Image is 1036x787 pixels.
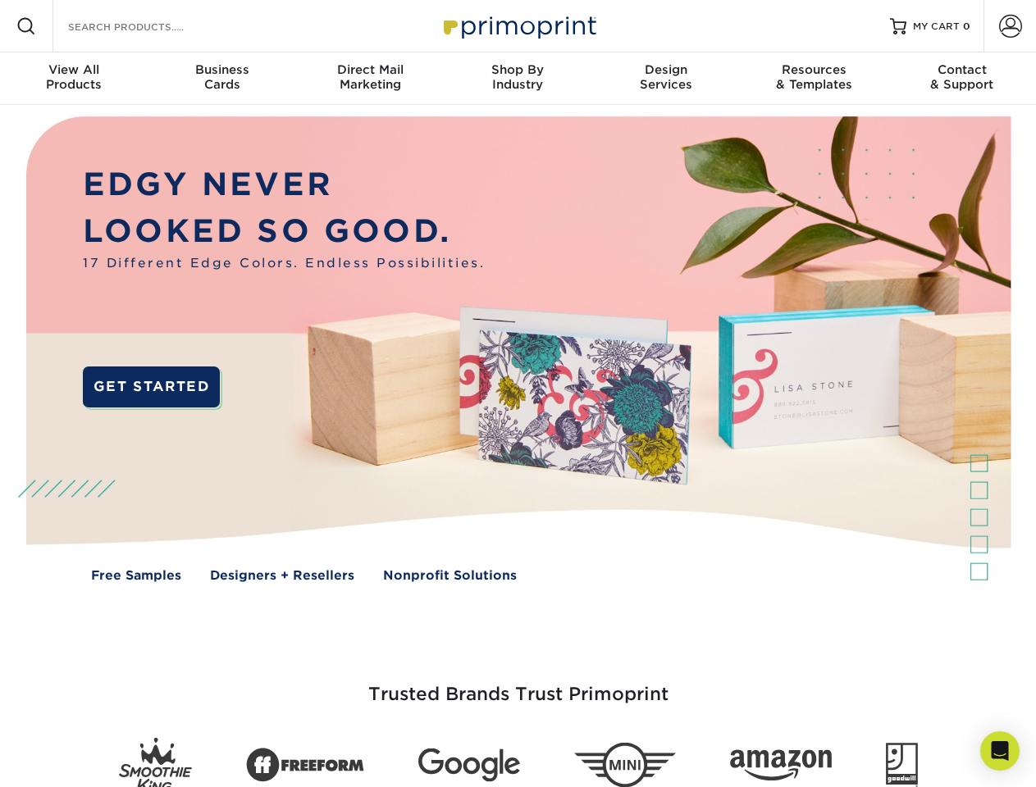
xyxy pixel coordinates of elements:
div: & Templates [740,62,888,92]
a: Contact& Support [888,52,1036,105]
span: MY CART [913,20,960,34]
span: Contact [888,62,1036,77]
img: Primoprint [436,8,600,43]
h3: Trusted Brands Trust Primoprint [39,644,998,725]
img: Goodwill [886,743,918,787]
a: BusinessCards [148,52,295,105]
a: Resources& Templates [740,52,888,105]
a: Nonprofit Solutions [383,566,517,585]
a: Designers + Resellers [210,566,354,585]
p: EDGY NEVER [83,161,485,208]
div: & Support [888,62,1036,92]
div: Industry [444,62,591,92]
input: SEARCH PRODUCTS..... [66,16,226,36]
div: Services [592,62,740,92]
span: 17 Different Edge Colors. Endless Possibilities. [83,254,485,273]
div: Cards [148,62,295,92]
img: Amazon [730,750,832,781]
span: Direct Mail [296,62,444,77]
iframe: Google Customer Reviews [4,737,139,781]
a: GET STARTED [83,366,220,407]
a: Shop ByIndustry [444,52,591,105]
a: DesignServices [592,52,740,105]
p: LOOKED SO GOOD. [83,208,485,255]
span: 0 [963,20,970,32]
span: Design [592,62,740,77]
span: Resources [740,62,888,77]
div: Marketing [296,62,444,92]
img: Google [418,748,520,782]
a: Direct MailMarketing [296,52,444,105]
span: Shop By [444,62,591,77]
div: Open Intercom Messenger [980,731,1020,771]
span: Business [148,62,295,77]
a: Free Samples [91,566,181,585]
